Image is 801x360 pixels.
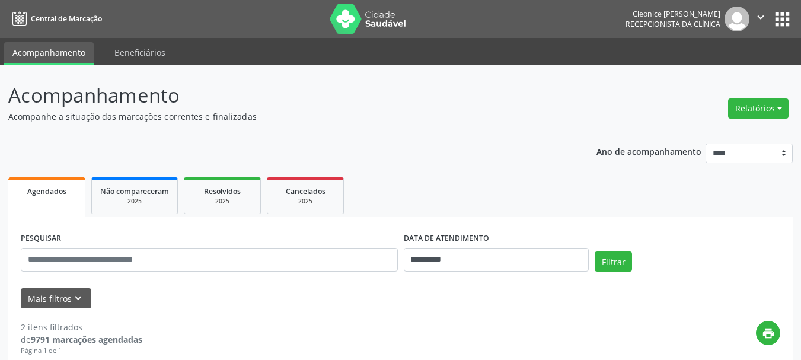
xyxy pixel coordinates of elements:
p: Acompanhamento [8,81,557,110]
div: 2025 [100,197,169,206]
strong: 9791 marcações agendadas [31,334,142,345]
button: apps [772,9,793,30]
p: Ano de acompanhamento [596,144,701,158]
a: Central de Marcação [8,9,102,28]
i: keyboard_arrow_down [72,292,85,305]
div: 2025 [193,197,252,206]
span: Não compareceram [100,186,169,196]
i:  [754,11,767,24]
div: de [21,333,142,346]
button: Relatórios [728,98,789,119]
div: 2025 [276,197,335,206]
i: print [762,327,775,340]
button: Filtrar [595,251,632,272]
button: print [756,321,780,345]
button: Mais filtroskeyboard_arrow_down [21,288,91,309]
div: Página 1 de 1 [21,346,142,356]
div: 2 itens filtrados [21,321,142,333]
img: img [725,7,749,31]
label: DATA DE ATENDIMENTO [404,230,489,248]
span: Central de Marcação [31,14,102,24]
p: Acompanhe a situação das marcações correntes e finalizadas [8,110,557,123]
a: Beneficiários [106,42,174,63]
div: Cleonice [PERSON_NAME] [626,9,720,19]
span: Resolvidos [204,186,241,196]
span: Agendados [27,186,66,196]
span: Recepcionista da clínica [626,19,720,29]
button:  [749,7,772,31]
span: Cancelados [286,186,325,196]
label: PESQUISAR [21,230,61,248]
a: Acompanhamento [4,42,94,65]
